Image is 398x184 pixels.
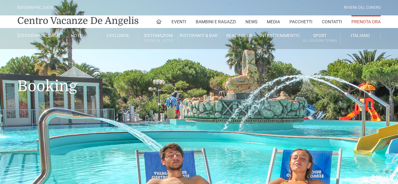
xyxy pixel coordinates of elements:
[344,5,381,11] div: Riviera Del Conero
[17,33,58,38] a: [GEOGRAPHIC_DATA]
[17,49,381,104] h1: Booking
[171,15,186,28] a: Eventi
[322,15,342,28] a: Contatti
[340,33,381,38] a: Italiano
[351,15,381,28] a: Prenota Ora
[138,38,178,44] small: Rooms & Suites
[300,33,340,44] a: SportAll Season Tennis
[300,38,340,44] small: All Season Tennis
[58,33,98,38] a: Hotel
[98,33,138,38] a: Exclusive
[260,33,300,38] a: Intrattenimento
[245,15,257,28] a: News
[17,14,139,27] a: Centro Vacanze De Angelis
[351,33,370,38] span: Italiano
[17,5,53,11] div: [GEOGRAPHIC_DATA]
[267,15,280,28] a: Media
[289,15,312,28] a: Pacchetti
[219,33,260,38] a: Beach Club
[179,33,219,38] a: Ristoranti & Bar
[138,33,179,44] a: SistemazioniRooms & Suites
[196,15,236,28] a: Bambini e Ragazzi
